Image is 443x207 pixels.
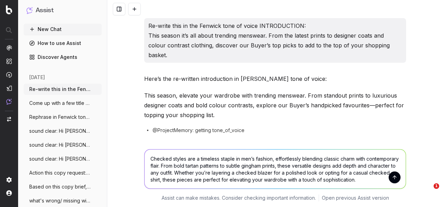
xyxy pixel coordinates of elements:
img: Botify logo [6,5,12,14]
img: Activation [6,72,12,78]
span: Rephrase in Fenwick tone of voice: This [29,114,91,121]
a: Open previous Assist version [322,194,389,201]
img: Analytics [6,45,12,51]
img: Assist [26,7,33,14]
button: Rephrase in Fenwick tone of voice: This [24,112,102,123]
span: 1 [434,183,439,189]
img: Switch project [7,117,11,122]
span: Re-write this in the Fenwick tone of voi [29,86,91,93]
span: what's wrong/ missing with this copy? Ti [29,197,91,204]
textarea: Checked styles are a timeless staple in men’s fashion, effortlessly blending classic charm with c... [145,149,406,189]
span: sound clear: Hi [PERSON_NAME], I've also writ [29,155,91,162]
button: what's wrong/ missing with this copy? Ti [24,195,102,206]
img: Intelligence [6,58,12,64]
a: How to use Assist [24,38,102,49]
button: sound clear: Hi [PERSON_NAME], I've also writ [24,153,102,164]
p: Assist can make mistakes. Consider checking important information. [162,194,316,201]
p: Here’s the re-written introduction in [PERSON_NAME] tone of voice: [144,74,406,84]
img: My account [6,190,12,196]
span: Based on this copy brief, what's the cop [29,183,91,190]
iframe: Intercom live chat [419,183,436,200]
p: This season, elevate your wardrobe with trending menswear. From standout prints to luxurious desi... [144,91,406,120]
span: Action this copy request: One of the boo [29,169,91,176]
span: sound clear: Hi [PERSON_NAME], thank you very muc [29,141,91,148]
button: sound clear: Hi [PERSON_NAME], thank you very muc [24,125,102,137]
span: sound clear: Hi [PERSON_NAME], thank you very muc [29,128,91,135]
button: Come up with a few title copy options ba [24,98,102,109]
p: Re-write this in the Fenwick tone of voice INTRODUCTION: This season it’s all about trending mens... [148,21,402,60]
button: Based on this copy brief, what's the cop [24,181,102,192]
span: @ProjectMemory: getting tone_of_voice [153,127,244,134]
img: Studio [6,85,12,91]
img: Assist [6,99,12,105]
span: [DATE] [29,74,45,81]
h1: Assist [36,6,54,15]
span: Come up with a few title copy options ba [29,100,91,107]
button: New Chat [24,24,102,35]
button: Assist [26,6,99,15]
a: Discover Agents [24,52,102,63]
button: sound clear: Hi [PERSON_NAME], thank you very muc [24,139,102,151]
button: Re-write this in the Fenwick tone of voi [24,84,102,95]
img: Setting [6,177,12,183]
button: Action this copy request: One of the boo [24,167,102,178]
